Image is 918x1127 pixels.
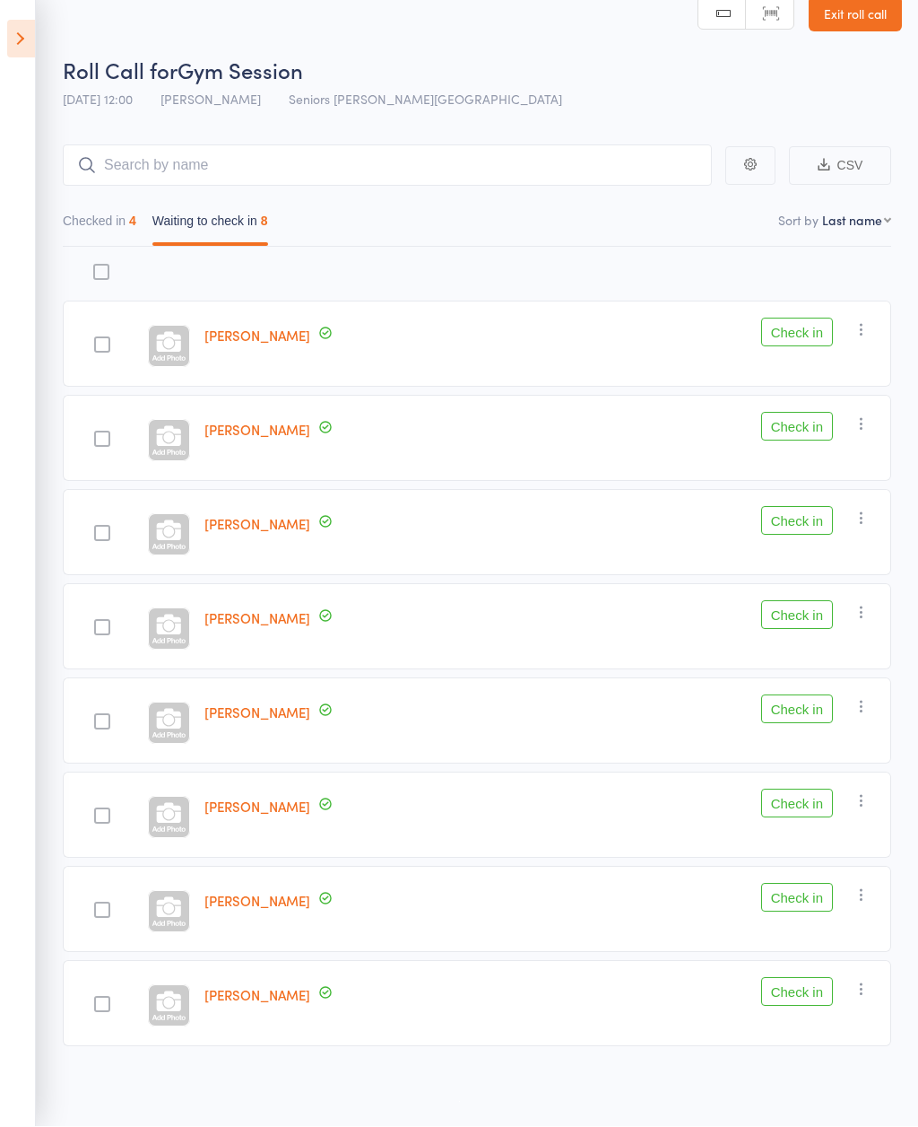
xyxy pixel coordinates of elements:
button: Check in [761,884,833,913]
span: Roll Call for [63,56,178,85]
button: CSV [789,147,891,186]
input: Search by name [63,145,712,187]
span: [DATE] 12:00 [63,91,133,109]
button: Check in [761,790,833,818]
button: Check in [761,319,833,347]
button: Check in [761,507,833,536]
div: 4 [129,214,136,229]
a: [PERSON_NAME] [204,798,310,817]
button: Waiting to check in8 [152,205,268,247]
span: Seniors [PERSON_NAME][GEOGRAPHIC_DATA] [289,91,562,109]
a: [PERSON_NAME] [204,609,310,628]
button: Check in [761,601,833,630]
a: [PERSON_NAME] [204,421,310,440]
div: 8 [261,214,268,229]
button: Check in [761,413,833,441]
button: Check in [761,978,833,1007]
a: [PERSON_NAME] [204,703,310,722]
a: [PERSON_NAME] [204,986,310,1005]
a: [PERSON_NAME] [204,892,310,911]
label: Sort by [778,212,818,230]
a: [PERSON_NAME] [204,515,310,534]
a: [PERSON_NAME] [204,327,310,345]
span: [PERSON_NAME] [160,91,261,109]
button: Checked in4 [63,205,136,247]
div: Last name [822,212,882,230]
span: Gym Session [178,56,303,85]
button: Check in [761,695,833,724]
